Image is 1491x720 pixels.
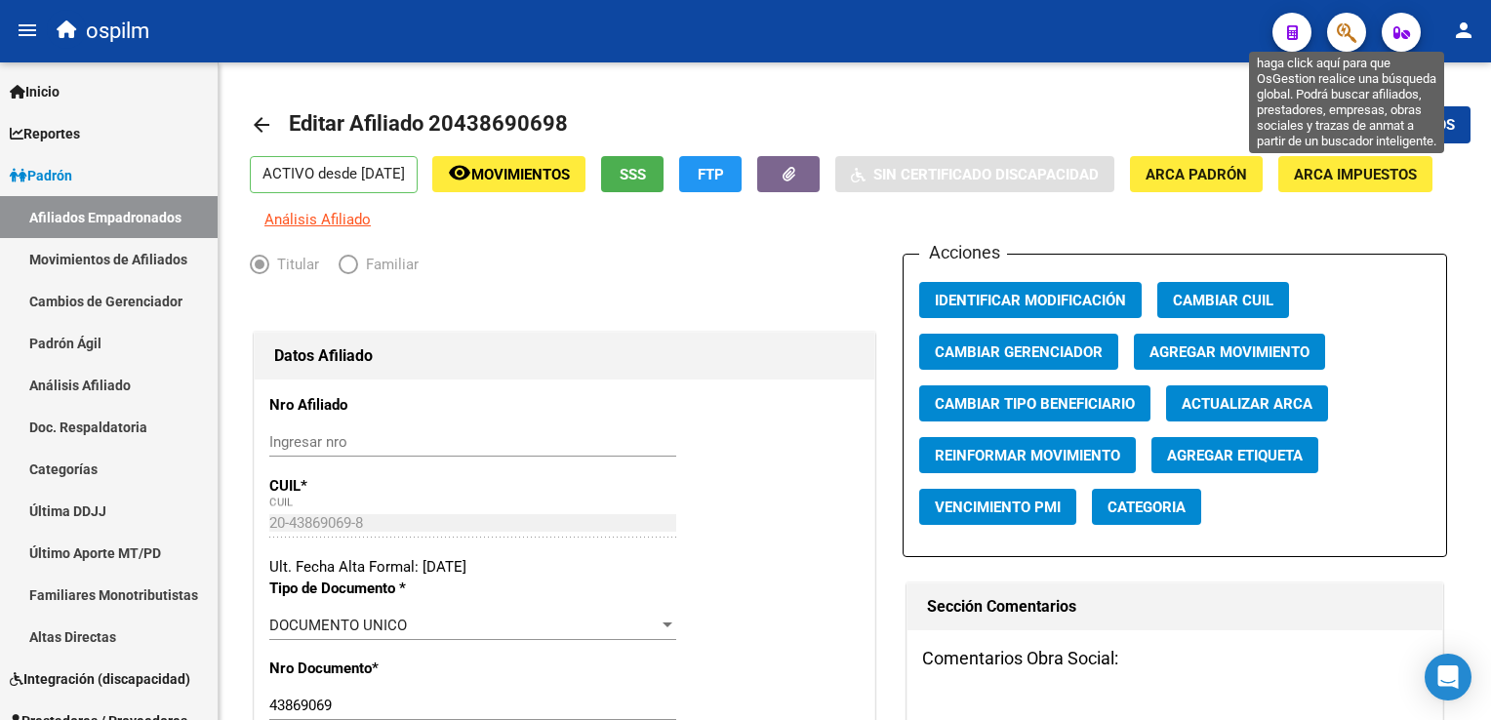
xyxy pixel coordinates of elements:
[269,475,446,497] p: CUIL
[1151,437,1318,473] button: Agregar Etiqueta
[269,578,446,599] p: Tipo de Documento *
[1167,447,1303,464] span: Agregar Etiqueta
[1166,385,1328,421] button: Actualizar ARCA
[919,334,1118,370] button: Cambiar Gerenciador
[935,499,1061,516] span: Vencimiento PMI
[274,340,855,372] h1: Datos Afiliado
[269,254,319,275] span: Titular
[919,489,1076,525] button: Vencimiento PMI
[1318,117,1455,135] span: Guardar cambios
[935,395,1135,413] span: Cambiar Tipo Beneficiario
[919,385,1150,421] button: Cambiar Tipo Beneficiario
[1294,166,1417,183] span: ARCA Impuestos
[10,668,190,690] span: Integración (discapacidad)
[16,19,39,42] mat-icon: menu
[935,447,1120,464] span: Reinformar Movimiento
[1295,112,1318,136] mat-icon: save
[873,166,1099,183] span: Sin Certificado Discapacidad
[1130,156,1263,192] button: ARCA Padrón
[289,111,568,136] span: Editar Afiliado 20438690698
[250,260,438,277] mat-radio-group: Elija una opción
[358,254,419,275] span: Familiar
[1092,489,1201,525] button: Categoria
[922,645,1428,672] h3: Comentarios Obra Social:
[10,165,72,186] span: Padrón
[471,166,570,183] span: Movimientos
[935,343,1103,361] span: Cambiar Gerenciador
[269,658,446,679] p: Nro Documento
[1173,292,1273,309] span: Cambiar CUIL
[679,156,742,192] button: FTP
[1425,654,1471,700] div: Open Intercom Messenger
[1157,282,1289,318] button: Cambiar CUIL
[10,123,80,144] span: Reportes
[432,156,585,192] button: Movimientos
[1452,19,1475,42] mat-icon: person
[935,292,1126,309] span: Identificar Modificación
[269,617,407,634] span: DOCUMENTO UNICO
[927,591,1423,622] h1: Sección Comentarios
[269,556,860,578] div: Ult. Fecha Alta Formal: [DATE]
[1182,395,1312,413] span: Actualizar ARCA
[10,81,60,102] span: Inicio
[1278,156,1432,192] button: ARCA Impuestos
[250,113,273,137] mat-icon: arrow_back
[620,166,646,183] span: SSS
[1146,166,1247,183] span: ARCA Padrón
[919,437,1136,473] button: Reinformar Movimiento
[448,161,471,184] mat-icon: remove_red_eye
[264,211,371,228] span: Análisis Afiliado
[835,156,1114,192] button: Sin Certificado Discapacidad
[269,394,446,416] p: Nro Afiliado
[86,10,149,53] span: ospilm
[601,156,664,192] button: SSS
[250,156,418,193] p: ACTIVO desde [DATE]
[919,239,1007,266] h3: Acciones
[1279,106,1471,142] button: Guardar cambios
[919,282,1142,318] button: Identificar Modificación
[1134,334,1325,370] button: Agregar Movimiento
[1108,499,1186,516] span: Categoria
[698,166,724,183] span: FTP
[1149,343,1310,361] span: Agregar Movimiento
